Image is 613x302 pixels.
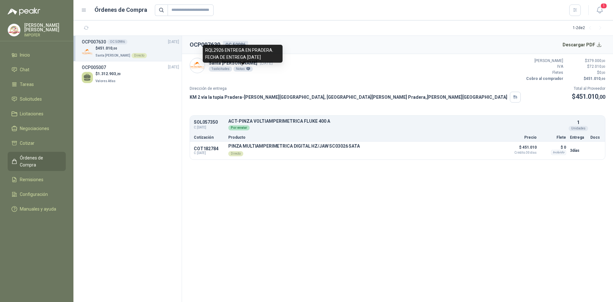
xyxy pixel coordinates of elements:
p: IVA [525,64,563,70]
h2: OCP007630 [190,40,220,49]
span: Santa [PERSON_NAME] [95,54,130,57]
p: [PERSON_NAME] [525,58,563,64]
h1: Órdenes de Compra [95,5,147,14]
p: $ [95,71,121,77]
div: Directo [132,53,147,58]
p: 3 días [570,147,587,154]
span: 451.010 [576,93,605,100]
p: Docs [590,136,601,139]
span: ,00 [598,94,605,100]
a: OCP007630OC 50986[DATE] Company Logo$451.010,00Santa [PERSON_NAME]Directo [82,38,179,58]
span: 1.312.903 [98,72,121,76]
a: Remisiones [8,174,66,186]
img: Logo peakr [8,8,40,15]
a: Solicitudes [8,93,66,105]
a: Configuración [8,188,66,200]
p: KM 2 vía la tupia Pradera-[PERSON_NAME][GEOGRAPHIC_DATA], [GEOGRAPHIC_DATA][PERSON_NAME] Pradera ... [190,94,507,101]
a: Negociaciones [8,122,66,135]
div: Incluido [551,150,566,155]
span: Licitaciones [20,110,43,117]
p: SOL057350 [194,120,224,125]
span: Cotizar [20,140,34,147]
p: $ [567,64,605,70]
a: Cotizar [8,137,66,149]
span: Inicio [20,51,30,58]
p: IMPOFER [24,33,66,37]
div: Por enviar [228,125,250,130]
span: 451.010 [586,76,605,81]
span: [DATE] [260,61,273,66]
p: $ [567,58,605,64]
p: 1 [577,119,579,126]
span: Chat [20,66,29,73]
div: Unidades [569,126,588,131]
p: ACT-PINZA VOLTIAMPERIMETRICA FLUKE 400 A [228,119,566,124]
p: COT182784 [194,146,224,151]
span: C: [DATE] [194,125,224,130]
div: RQL2926 ENTREGA EN PRADERA. FECHA DE ENTREGA [DATE] [203,45,283,63]
p: $ 0 [541,143,566,151]
a: Órdenes de Compra [8,152,66,171]
p: $ [95,45,147,51]
span: Negociaciones [20,125,49,132]
button: Descargar PDF [559,38,606,51]
img: Company Logo [82,46,93,58]
span: Configuración [20,191,48,198]
p: [PERSON_NAME] [PERSON_NAME] [24,23,66,32]
span: Valores Atlas [95,79,116,83]
p: $ [567,70,605,76]
div: 1 - 2 de 2 [573,23,605,33]
span: ,00 [602,59,605,63]
p: Flete [541,136,566,139]
span: Órdenes de Compra [20,154,60,168]
span: Solicitudes [20,96,42,103]
p: Total al Proveedor [572,86,605,92]
p: Producto [228,136,501,139]
p: $ 451.010 [505,143,537,154]
div: Notas [233,66,253,72]
span: ,00 [112,47,117,50]
a: Manuales y ayuda [8,203,66,215]
p: Entrega [570,136,587,139]
span: ,00 [602,65,605,68]
span: Remisiones [20,176,43,183]
p: Cobro al comprador [525,76,563,82]
h3: OCP007630 [82,38,106,45]
span: ,00 [601,77,605,81]
div: OC 50986 [107,39,127,44]
span: 72.010 [589,64,605,69]
div: 1 solicitudes [209,66,232,72]
span: [DATE] [168,64,179,70]
span: ,20 [116,72,121,76]
p: Dirección de entrega [190,86,521,92]
a: Chat [8,64,66,76]
span: [DATE] [168,39,179,45]
p: Cotización [194,136,224,139]
p: PINZA MULTIAMPERIMETRICA DIGITAL HZ/JAW SC03026 SATA [228,143,360,149]
a: OCP005007[DATE] $1.312.903,20Valores Atlas [82,64,179,84]
img: Company Logo [8,24,20,36]
h3: OCP005007 [82,64,106,71]
p: $ [572,92,605,102]
button: 1 [594,4,605,16]
a: Inicio [8,49,66,61]
p: $ [567,76,605,82]
p: Fletes [525,70,563,76]
span: 0 [599,70,605,75]
span: Manuales y ayuda [20,205,56,213]
p: Precio [505,136,537,139]
a: Licitaciones [8,108,66,120]
span: 451.010 [98,46,117,50]
span: Tareas [20,81,34,88]
div: Directo [228,151,243,156]
div: OC 50986 [223,41,248,49]
span: C: [DATE] [194,151,224,155]
p: Santa [PERSON_NAME] [209,59,273,66]
span: 379.000 [587,58,605,63]
span: 1 [600,3,607,9]
span: Crédito 30 días [505,151,537,154]
span: ,00 [602,71,605,74]
a: Tareas [8,78,66,90]
img: Company Logo [190,58,205,73]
